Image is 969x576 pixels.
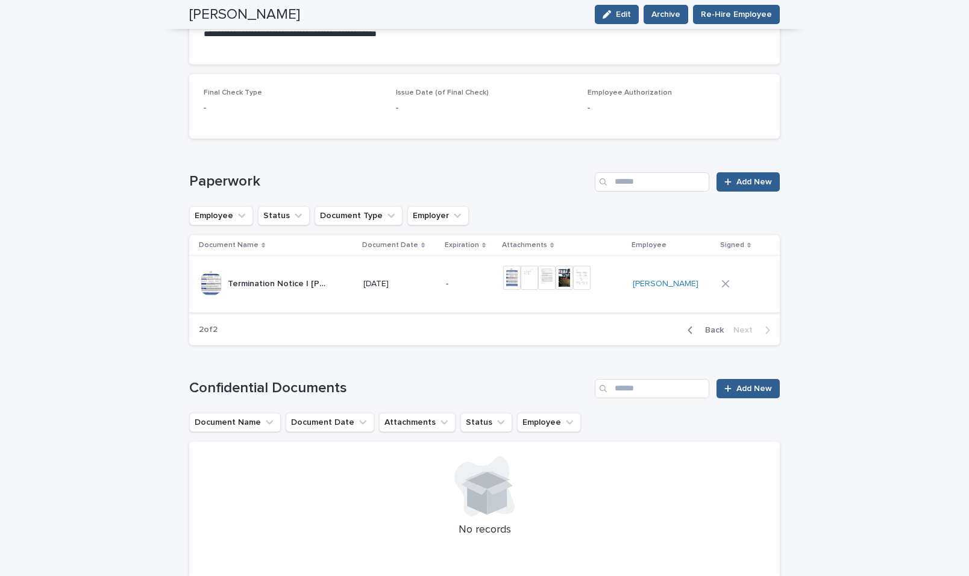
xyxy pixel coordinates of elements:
[258,206,310,225] button: Status
[189,413,281,432] button: Document Name
[651,8,680,20] span: Archive
[502,239,547,252] p: Attachments
[733,326,760,334] span: Next
[632,239,666,252] p: Employee
[595,172,709,192] input: Search
[363,279,436,289] p: [DATE]
[189,256,780,313] tr: Termination Notice | [PERSON_NAME] | [PERSON_NAME]Termination Notice | [PERSON_NAME] | [PERSON_NA...
[616,10,631,19] span: Edit
[717,379,780,398] a: Add New
[693,5,780,24] button: Re-Hire Employee
[460,413,512,432] button: Status
[588,102,765,114] p: -
[189,315,227,345] p: 2 of 2
[720,239,744,252] p: Signed
[595,5,639,24] button: Edit
[199,239,259,252] p: Document Name
[595,379,709,398] input: Search
[633,279,698,289] a: [PERSON_NAME]
[189,206,253,225] button: Employee
[644,5,688,24] button: Archive
[189,380,590,397] h1: Confidential Documents
[698,326,724,334] span: Back
[517,413,581,432] button: Employee
[717,172,780,192] a: Add New
[286,413,374,432] button: Document Date
[736,178,772,186] span: Add New
[701,8,772,20] span: Re-Hire Employee
[362,239,418,252] p: Document Date
[396,89,489,96] span: Issue Date (of Final Check)
[446,279,494,289] p: -
[315,206,403,225] button: Document Type
[189,173,590,190] h1: Paperwork
[189,6,300,23] h2: [PERSON_NAME]
[407,206,469,225] button: Employer
[678,325,729,336] button: Back
[204,524,765,537] p: No records
[588,89,672,96] span: Employee Authorization
[228,277,331,289] p: Termination Notice | Becker | Bar Flores
[379,413,456,432] button: Attachments
[204,89,262,96] span: Final Check Type
[445,239,479,252] p: Expiration
[729,325,780,336] button: Next
[396,102,574,114] p: -
[736,384,772,393] span: Add New
[204,102,381,114] p: -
